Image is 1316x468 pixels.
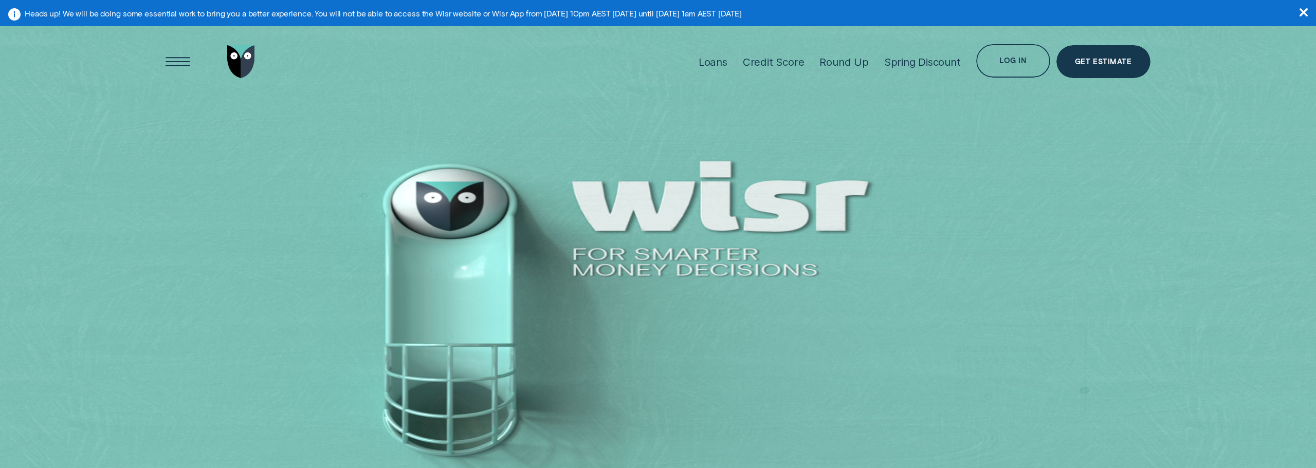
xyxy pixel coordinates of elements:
div: Credit Score [743,55,805,68]
a: Get Estimate [1056,45,1150,79]
a: Loans [699,25,727,99]
a: Go to home page [224,25,258,99]
a: Spring Discount [884,25,961,99]
strong: Get 0.25% off all loans [955,344,1042,354]
span: Learn more [955,394,982,400]
a: Round Up [819,25,868,99]
p: Spring is for fresh goals - and we’re here to back yours with 0.25% off all Wisr loans. [955,343,1071,385]
button: Log in [976,44,1050,78]
a: Credit Score [743,25,805,99]
button: Open Menu [161,45,195,79]
a: Get 0.25% off all loansSpring is for fresh goals - and we’re here to back yours with 0.25% off al... [940,325,1085,418]
div: Round Up [819,55,868,68]
div: Loans [699,55,727,68]
div: Spring Discount [884,55,961,68]
img: Wisr [227,45,255,79]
